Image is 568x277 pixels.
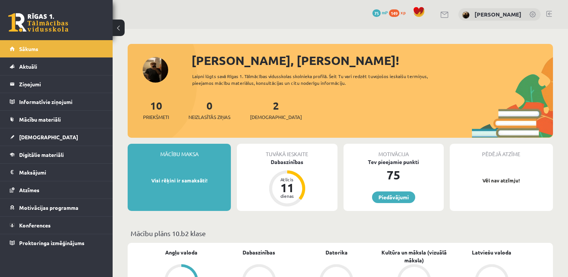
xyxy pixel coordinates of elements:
span: xp [401,9,405,15]
span: Aktuāli [19,63,37,70]
a: 75 mP [372,9,388,15]
span: [DEMOGRAPHIC_DATA] [250,113,302,121]
span: 75 [372,9,381,17]
span: Neizlasītās ziņas [188,113,231,121]
div: Dabaszinības [237,158,337,166]
span: Motivācijas programma [19,204,78,211]
span: Konferences [19,222,51,229]
a: 2[DEMOGRAPHIC_DATA] [250,99,302,121]
span: Digitālie materiāli [19,151,64,158]
a: Angļu valoda [165,248,197,256]
span: 149 [389,9,399,17]
span: Priekšmeti [143,113,169,121]
a: Motivācijas programma [10,199,103,216]
a: Datorika [325,248,348,256]
p: Mācību plāns 10.b2 klase [131,228,550,238]
div: dienas [276,194,298,198]
span: [DEMOGRAPHIC_DATA] [19,134,78,140]
a: 10Priekšmeti [143,99,169,121]
div: 75 [344,166,444,184]
a: Atzīmes [10,181,103,199]
a: Aktuāli [10,58,103,75]
a: Dabaszinības Atlicis 11 dienas [237,158,337,208]
div: Pēdējā atzīme [450,144,553,158]
div: Tuvākā ieskaite [237,144,337,158]
img: Matīss Klāvs Vanaģelis [462,11,470,19]
p: Vēl nav atzīmju! [453,177,549,184]
div: Motivācija [344,144,444,158]
div: Laipni lūgts savā Rīgas 1. Tālmācības vidusskolas skolnieka profilā. Šeit Tu vari redzēt tuvojošo... [192,73,447,86]
a: Ziņojumi [10,75,103,93]
a: Kultūra un māksla (vizuālā māksla) [375,248,453,264]
p: Visi rēķini ir samaksāti! [131,177,227,184]
a: Dabaszinības [243,248,275,256]
div: Atlicis [276,177,298,182]
a: Digitālie materiāli [10,146,103,163]
a: Proktoringa izmēģinājums [10,234,103,251]
div: Mācību maksa [128,144,231,158]
legend: Informatīvie ziņojumi [19,93,103,110]
a: Latviešu valoda [472,248,511,256]
span: Atzīmes [19,187,39,193]
a: [PERSON_NAME] [475,11,521,18]
legend: Ziņojumi [19,75,103,93]
a: Konferences [10,217,103,234]
a: Rīgas 1. Tālmācības vidusskola [8,13,68,32]
span: mP [382,9,388,15]
a: 0Neizlasītās ziņas [188,99,231,121]
a: Mācību materiāli [10,111,103,128]
span: Sākums [19,45,38,52]
a: Piedāvājumi [372,191,415,203]
span: Proktoringa izmēģinājums [19,239,84,246]
a: Informatīvie ziņojumi [10,93,103,110]
legend: Maksājumi [19,164,103,181]
div: [PERSON_NAME], [PERSON_NAME]! [191,51,553,69]
a: Maksājumi [10,164,103,181]
a: 149 xp [389,9,409,15]
a: Sākums [10,40,103,57]
span: Mācību materiāli [19,116,61,123]
div: 11 [276,182,298,194]
a: [DEMOGRAPHIC_DATA] [10,128,103,146]
div: Tev pieejamie punkti [344,158,444,166]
